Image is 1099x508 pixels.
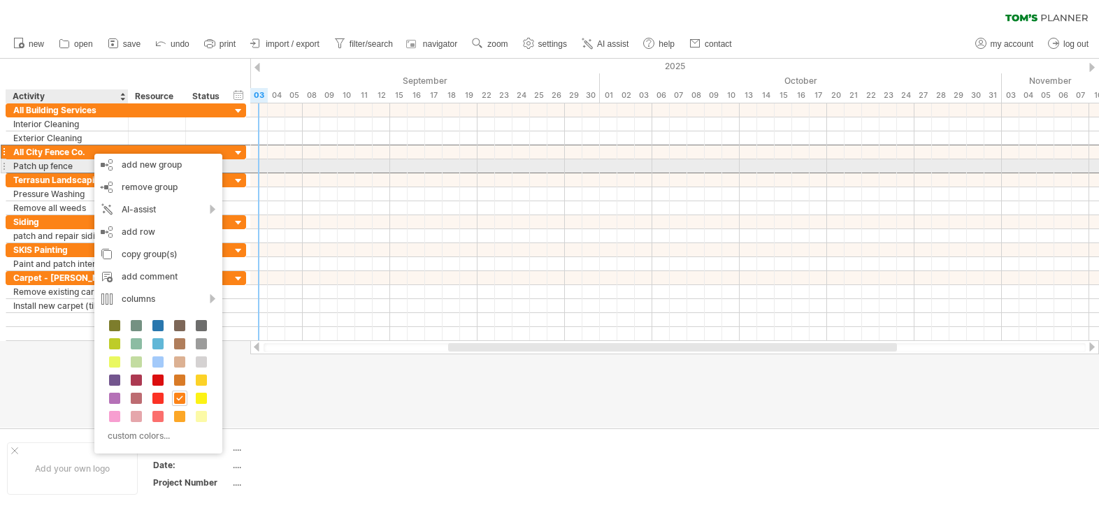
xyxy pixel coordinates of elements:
div: Remove existing carpet [13,285,121,298]
div: Monday, 8 September 2025 [303,88,320,103]
a: help [640,35,679,53]
div: Friday, 10 October 2025 [722,88,740,103]
div: Tuesday, 9 September 2025 [320,88,338,103]
div: add new group [94,154,222,176]
div: Monday, 6 October 2025 [652,88,670,103]
a: AI assist [578,35,633,53]
div: add row [94,221,222,243]
a: print [201,35,240,53]
div: Monday, 3 November 2025 [1002,88,1019,103]
div: All City Fence Co. [13,145,121,159]
div: Wednesday, 3 September 2025 [250,88,268,103]
span: import / export [266,39,319,49]
div: Thursday, 6 November 2025 [1054,88,1072,103]
div: Status [192,89,223,103]
a: new [10,35,48,53]
div: Friday, 17 October 2025 [810,88,827,103]
div: Monday, 20 October 2025 [827,88,845,103]
div: Thursday, 16 October 2025 [792,88,810,103]
div: Friday, 24 October 2025 [897,88,914,103]
div: custom colors... [101,426,211,445]
span: AI assist [597,39,628,49]
a: open [55,35,97,53]
div: AI-assist [94,198,222,221]
div: Tuesday, 16 September 2025 [408,88,425,103]
div: Friday, 26 September 2025 [547,88,565,103]
div: Friday, 19 September 2025 [460,88,477,103]
span: undo [171,39,189,49]
a: zoom [468,35,512,53]
div: Thursday, 30 October 2025 [967,88,984,103]
div: copy group(s) [94,243,222,266]
div: Wednesday, 5 November 2025 [1037,88,1054,103]
div: Resource [135,89,178,103]
div: Project Number [153,477,230,488]
div: Thursday, 18 September 2025 [443,88,460,103]
div: Monday, 22 September 2025 [477,88,495,103]
div: Tuesday, 21 October 2025 [845,88,862,103]
a: save [104,35,145,53]
div: Wednesday, 17 September 2025 [425,88,443,103]
div: Thursday, 4 September 2025 [268,88,285,103]
div: Wednesday, 22 October 2025 [862,88,879,103]
a: contact [686,35,736,53]
a: my account [972,35,1037,53]
div: Tuesday, 7 October 2025 [670,88,687,103]
span: remove group [122,182,178,192]
div: Thursday, 9 October 2025 [705,88,722,103]
div: September 2025 [215,73,600,88]
div: Wednesday, 10 September 2025 [338,88,355,103]
div: Thursday, 25 September 2025 [530,88,547,103]
div: Remove all weeds [13,201,121,215]
div: Friday, 5 September 2025 [285,88,303,103]
div: .... [233,442,350,453]
span: print [220,39,236,49]
span: my account [991,39,1033,49]
div: Friday, 3 October 2025 [635,88,652,103]
span: contact [705,39,732,49]
a: undo [152,35,194,53]
div: Carpet - [PERSON_NAME] [13,271,121,284]
div: Wednesday, 24 September 2025 [512,88,530,103]
div: Monday, 29 September 2025 [565,88,582,103]
div: Monday, 13 October 2025 [740,88,757,103]
span: help [659,39,675,49]
div: Wednesday, 15 October 2025 [775,88,792,103]
div: Patch up fence [13,159,121,173]
span: open [74,39,93,49]
div: Friday, 7 November 2025 [1072,88,1089,103]
div: Pressure Washing [13,187,121,201]
span: log out [1063,39,1089,49]
div: All Building Services [13,103,121,117]
a: navigator [404,35,461,53]
div: Friday, 12 September 2025 [373,88,390,103]
div: Monday, 15 September 2025 [390,88,408,103]
div: Interior Cleaning [13,117,121,131]
div: Wednesday, 1 October 2025 [600,88,617,103]
div: Paint and patch interior [13,257,121,270]
div: Tuesday, 14 October 2025 [757,88,775,103]
a: log out [1044,35,1093,53]
div: Siding [13,215,121,228]
div: Thursday, 11 September 2025 [355,88,373,103]
div: Tuesday, 4 November 2025 [1019,88,1037,103]
div: Thursday, 23 October 2025 [879,88,897,103]
div: Install new carpet (tiles) [13,299,121,312]
span: filter/search [350,39,393,49]
div: Wednesday, 29 October 2025 [949,88,967,103]
div: Thursday, 2 October 2025 [617,88,635,103]
div: Monday, 27 October 2025 [914,88,932,103]
div: Tuesday, 30 September 2025 [582,88,600,103]
div: SKIS Painting [13,243,121,256]
span: save [123,39,141,49]
div: Friday, 31 October 2025 [984,88,1002,103]
div: Date: [153,459,230,471]
div: Exterior Cleaning [13,131,121,145]
span: zoom [487,39,508,49]
div: Tuesday, 23 September 2025 [495,88,512,103]
span: new [29,39,44,49]
div: patch and repair siding along ___ [13,229,121,242]
div: Tuesday, 28 October 2025 [932,88,949,103]
div: .... [233,459,350,471]
div: .... [233,477,350,488]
